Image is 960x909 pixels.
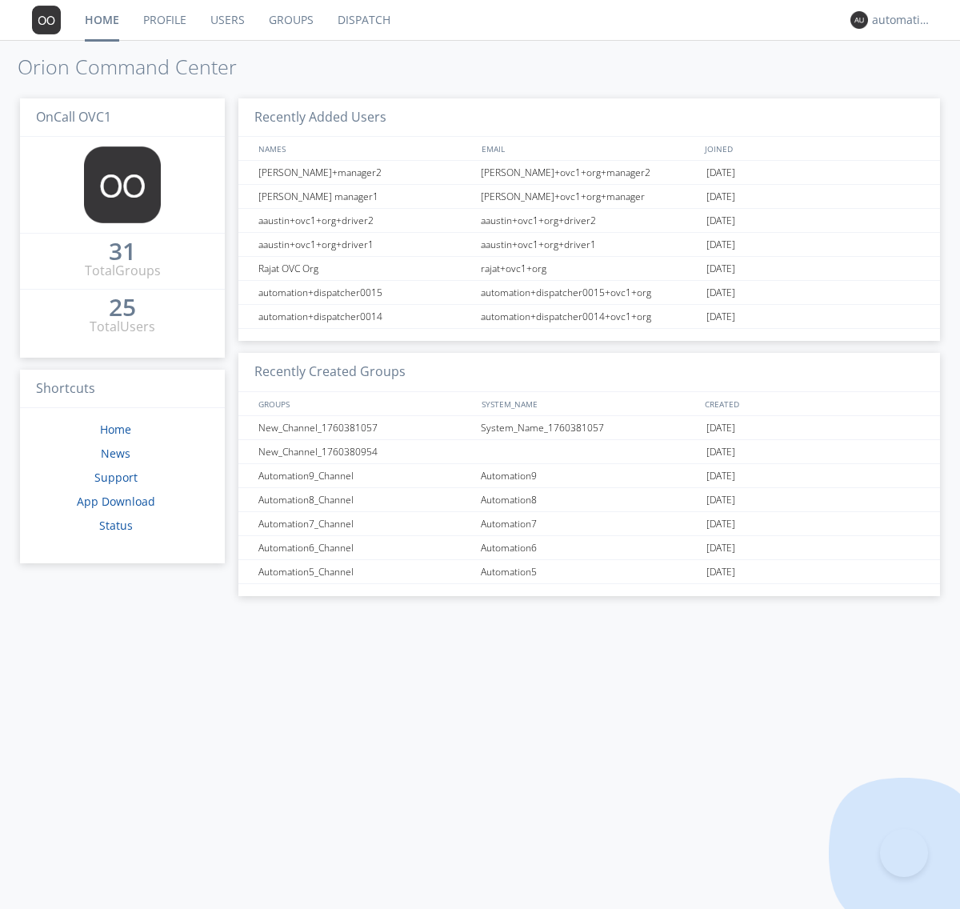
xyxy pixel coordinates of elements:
div: Automation8_Channel [254,488,476,511]
span: [DATE] [706,488,735,512]
span: [DATE] [706,560,735,584]
div: automation+dispatcher0015+ovc1+org [477,281,702,304]
div: rajat+ovc1+org [477,257,702,280]
a: Automation7_ChannelAutomation7[DATE] [238,512,940,536]
a: New_Channel_1760381057System_Name_1760381057[DATE] [238,416,940,440]
div: automation+dispatcher0014 [872,12,932,28]
span: [DATE] [706,536,735,560]
div: automation+dispatcher0014+ovc1+org [477,305,702,328]
a: 25 [109,299,136,318]
div: System_Name_1760381057 [477,416,702,439]
div: Automation6_Channel [254,536,476,559]
span: [DATE] [706,233,735,257]
h3: Recently Added Users [238,98,940,138]
div: JOINED [701,137,925,160]
div: Automation8 [477,488,702,511]
a: 31 [109,243,136,262]
img: 373638.png [32,6,61,34]
a: Automation9_ChannelAutomation9[DATE] [238,464,940,488]
div: EMAIL [478,137,701,160]
div: [PERSON_NAME]+ovc1+org+manager2 [477,161,702,184]
div: automation+dispatcher0014 [254,305,476,328]
div: [PERSON_NAME]+manager2 [254,161,476,184]
span: [DATE] [706,464,735,488]
div: Automation9_Channel [254,464,476,487]
a: News [101,446,130,461]
div: 31 [109,243,136,259]
span: [DATE] [706,440,735,464]
div: Automation7 [477,512,702,535]
h3: Recently Created Groups [238,353,940,392]
a: Automation8_ChannelAutomation8[DATE] [238,488,940,512]
h3: Shortcuts [20,370,225,409]
div: automation+dispatcher0015 [254,281,476,304]
div: aaustin+ovc1+org+driver1 [254,233,476,256]
span: [DATE] [706,257,735,281]
img: 373638.png [84,146,161,223]
div: CREATED [701,392,925,415]
div: Total Groups [85,262,161,280]
div: [PERSON_NAME]+ovc1+org+manager [477,185,702,208]
div: Automation5 [477,560,702,583]
div: NAMES [254,137,474,160]
div: aaustin+ovc1+org+driver2 [477,209,702,232]
div: New_Channel_1760381057 [254,416,476,439]
a: [PERSON_NAME]+manager2[PERSON_NAME]+ovc1+org+manager2[DATE] [238,161,940,185]
a: automation+dispatcher0014automation+dispatcher0014+ovc1+org[DATE] [238,305,940,329]
span: [DATE] [706,416,735,440]
a: [PERSON_NAME] manager1[PERSON_NAME]+ovc1+org+manager[DATE] [238,185,940,209]
a: aaustin+ovc1+org+driver1aaustin+ovc1+org+driver1[DATE] [238,233,940,257]
a: aaustin+ovc1+org+driver2aaustin+ovc1+org+driver2[DATE] [238,209,940,233]
div: GROUPS [254,392,474,415]
div: Automation9 [477,464,702,487]
a: New_Channel_1760380954[DATE] [238,440,940,464]
div: SYSTEM_NAME [478,392,701,415]
span: OnCall OVC1 [36,108,111,126]
span: [DATE] [706,209,735,233]
a: Home [100,422,131,437]
div: Rajat OVC Org [254,257,476,280]
a: Status [99,518,133,533]
div: aaustin+ovc1+org+driver2 [254,209,476,232]
div: New_Channel_1760380954 [254,440,476,463]
a: Rajat OVC Orgrajat+ovc1+org[DATE] [238,257,940,281]
span: [DATE] [706,512,735,536]
a: automation+dispatcher0015automation+dispatcher0015+ovc1+org[DATE] [238,281,940,305]
div: aaustin+ovc1+org+driver1 [477,233,702,256]
div: Automation5_Channel [254,560,476,583]
span: [DATE] [706,161,735,185]
span: [DATE] [706,305,735,329]
div: [PERSON_NAME] manager1 [254,185,476,208]
a: Automation5_ChannelAutomation5[DATE] [238,560,940,584]
a: Support [94,470,138,485]
span: [DATE] [706,185,735,209]
a: App Download [77,494,155,509]
div: Total Users [90,318,155,336]
iframe: Toggle Customer Support [880,829,928,877]
span: [DATE] [706,281,735,305]
img: 373638.png [850,11,868,29]
div: Automation6 [477,536,702,559]
a: Automation6_ChannelAutomation6[DATE] [238,536,940,560]
div: Automation7_Channel [254,512,476,535]
div: 25 [109,299,136,315]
